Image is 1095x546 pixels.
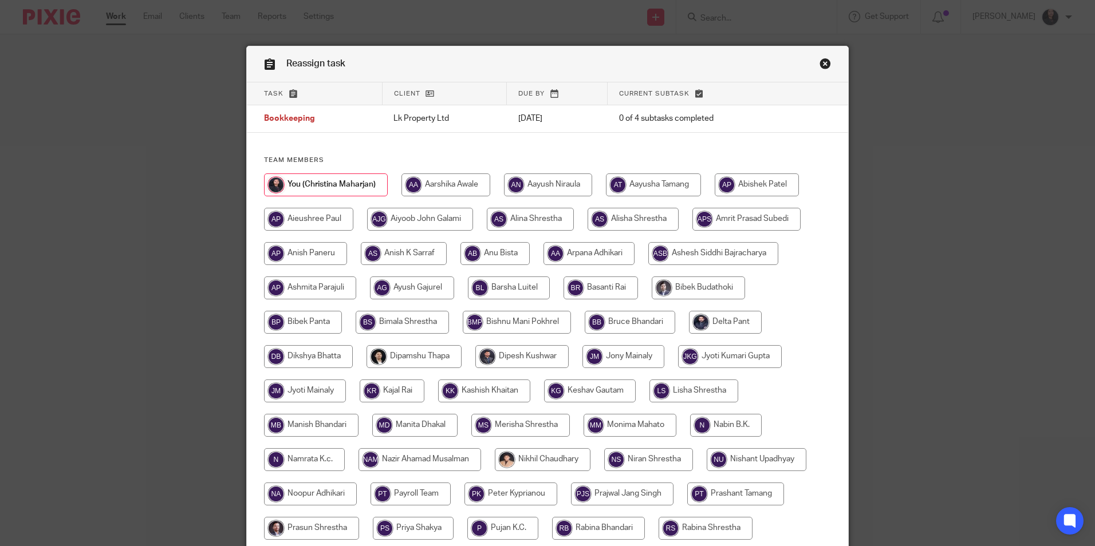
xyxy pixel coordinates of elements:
[264,90,283,97] span: Task
[518,113,596,124] p: [DATE]
[608,105,794,133] td: 0 of 4 subtasks completed
[264,115,315,123] span: Bookkeeping
[518,90,545,97] span: Due by
[264,156,831,165] h4: Team members
[286,59,345,68] span: Reassign task
[820,58,831,73] a: Close this dialog window
[619,90,690,97] span: Current subtask
[394,90,420,97] span: Client
[393,113,495,124] p: Lk Property Ltd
